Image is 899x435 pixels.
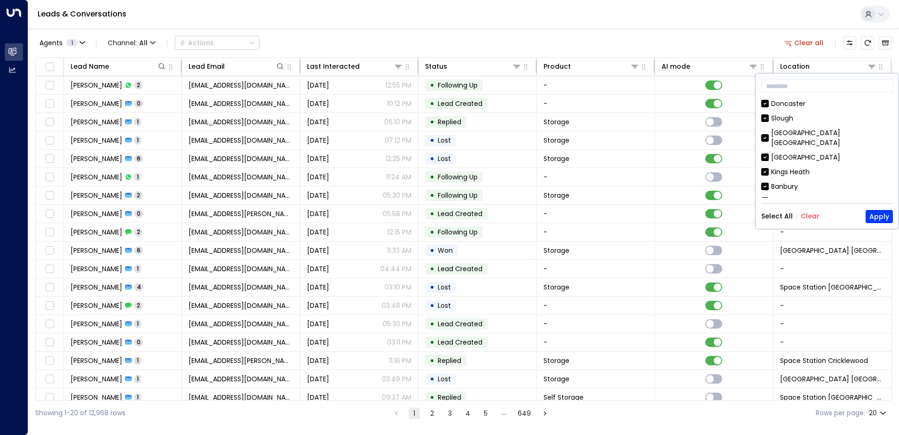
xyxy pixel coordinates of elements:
div: Doncaster [771,99,805,109]
td: - [773,260,891,278]
span: Storage [544,282,569,292]
span: khaseer@hotmail.co.uk [189,117,293,127]
div: • [430,334,434,350]
span: Lost [438,282,451,292]
span: 0 [134,338,143,346]
span: annalise.inglis@gmail.com [189,191,293,200]
button: Clear all [781,36,828,49]
span: Storage [544,246,569,255]
span: d.smith18299@gmail.com [189,172,293,182]
span: Toggle select row [44,80,55,91]
div: Status [425,61,447,72]
div: Last Interacted [307,61,360,72]
span: 1 [134,393,141,401]
div: • [430,224,434,240]
td: - [537,95,655,113]
div: Lead Name [71,61,109,72]
div: • [430,187,434,203]
td: - [773,315,891,333]
span: Aug 03, 2025 [307,356,329,365]
p: 06:10 PM [384,117,411,127]
div: Lead Name [71,61,166,72]
div: [GEOGRAPHIC_DATA] [GEOGRAPHIC_DATA] [771,128,893,148]
div: 20 [869,406,888,420]
span: Aug 11, 2025 [307,209,329,218]
span: 6 [134,246,143,254]
div: • [430,353,434,369]
td: - [537,205,655,223]
span: Tom Smith [71,99,122,108]
div: AI mode [662,61,757,72]
span: rob.wilson@ou.ac.uk [189,209,293,218]
span: Storage [544,374,569,384]
nav: pagination navigation [390,407,551,419]
p: 12:25 PM [386,154,411,163]
p: 09:37 AM [382,393,411,402]
span: 6 [134,154,143,162]
a: Leads & Conversations [38,8,126,19]
label: Rows per page: [816,408,865,418]
span: James Cooper [71,81,122,90]
td: - [537,223,655,241]
span: 1 [134,265,141,273]
p: 12:55 PM [386,81,411,90]
div: • [430,132,434,148]
span: 4 [134,283,143,291]
div: Product [544,61,571,72]
span: Toggle select row [44,171,55,183]
button: Apply [866,210,893,223]
span: Replied [438,117,461,127]
p: 03:48 PM [382,301,411,310]
td: - [537,315,655,333]
span: jimnewbold64@gmail.com [189,227,293,237]
span: Lead Created [438,319,482,329]
span: Sep 02, 2025 [307,227,329,237]
span: Toggle select row [44,208,55,220]
span: Rob Wilson [71,209,122,218]
span: Space Station Castle Bromwich [780,374,885,384]
span: Jim Newbold [71,227,122,237]
span: Jul 14, 2025 [307,81,329,90]
span: anton.t.morrell@outlook.com [189,356,293,365]
p: 03:49 PM [382,374,411,384]
span: Toggle select row [44,98,55,110]
div: Actions [179,39,214,47]
span: Jul 25, 2025 [307,301,329,310]
span: Sam Haider [71,246,122,255]
span: mihaimocanu322@yahoo.com [189,264,293,274]
button: page 1 [409,408,420,419]
span: Toggle select row [44,190,55,201]
span: tomsmith32@gmail.com [189,154,293,163]
span: Antonio Cavaliere [71,356,122,365]
span: Tom Smith [71,154,122,163]
button: Go to page 649 [516,408,533,419]
span: Toggle select row [44,282,55,293]
span: Aug 01, 2025 [307,191,329,200]
span: Charlotte Wilkinson [71,319,122,329]
button: Channel:All [104,36,159,49]
div: Wakefield [771,196,804,206]
span: Agents [39,40,63,46]
span: Charlie Smith [71,282,122,292]
td: - [773,223,891,241]
span: 1 [134,356,141,364]
td: - [537,260,655,278]
span: Toggle select all [44,61,55,73]
span: Toggle select row [44,300,55,312]
div: Last Interacted [307,61,403,72]
span: Toggle select row [44,263,55,275]
span: 2 [134,191,142,199]
div: • [430,96,434,112]
span: Aug 03, 2025 [307,99,329,108]
span: Toggle select row [44,392,55,403]
p: 11:16 PM [389,356,411,365]
span: Toggle select row [44,373,55,385]
span: Toggle select row [44,153,55,165]
div: [GEOGRAPHIC_DATA] [771,153,840,162]
span: 1 [134,375,141,383]
p: 05:58 PM [383,209,411,218]
span: Jaswinder KANG [71,301,122,310]
span: Aug 18, 2025 [307,282,329,292]
button: Agents1 [35,36,88,49]
span: Space Station Kings Heath [780,246,885,255]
